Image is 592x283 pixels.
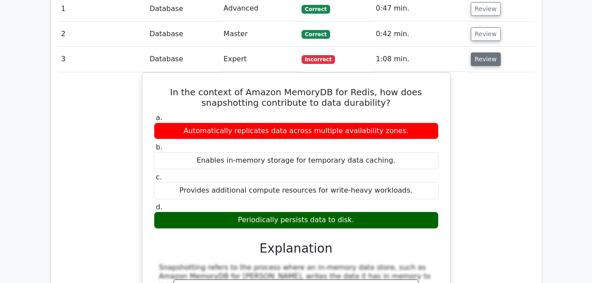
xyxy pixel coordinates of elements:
[153,87,439,108] h5: In the context of Amazon MemoryDB for Redis, how does snapshotting contribute to data durability?
[302,30,330,39] span: Correct
[154,152,439,169] div: Enables in-memory storage for temporary data caching.
[154,212,439,229] div: Periodically persists data to disk.
[156,203,163,211] span: d.
[58,47,146,72] td: 3
[146,22,220,47] td: Database
[156,113,163,122] span: a.
[471,27,501,41] button: Review
[146,47,220,72] td: Database
[372,47,467,72] td: 1:08 min.
[154,182,439,199] div: Provides additional compute resources for write-heavy workloads.
[302,5,330,14] span: Correct
[471,52,501,66] button: Review
[372,22,467,47] td: 0:42 min.
[154,123,439,140] div: Automatically replicates data across multiple availability zones.
[220,47,298,72] td: Expert
[58,22,146,47] td: 2
[156,173,162,181] span: c.
[220,22,298,47] td: Master
[302,55,335,64] span: Incorrect
[159,241,433,256] h3: Explanation
[156,143,163,151] span: b.
[471,2,501,16] button: Review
